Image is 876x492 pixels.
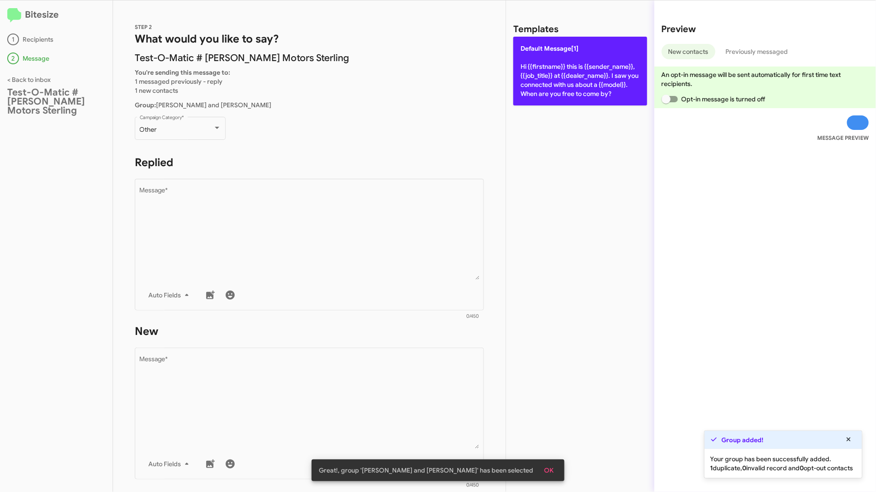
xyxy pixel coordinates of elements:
[319,466,533,475] span: Great!, group '[PERSON_NAME] and [PERSON_NAME]' has been selected
[7,88,105,115] div: Test-O-Matic # [PERSON_NAME] Motors Sterling
[705,449,862,478] div: Your group has been successfully added. duplicate, invalid record and opt-out contacts
[7,53,19,64] div: 2
[135,53,484,62] p: Test-O-Matic # [PERSON_NAME] Motors Sterling
[521,44,578,53] span: Default Message[1]
[662,22,869,37] h2: Preview
[149,287,192,303] span: Auto Fields
[135,68,230,76] b: You're sending this message to:
[7,8,21,23] img: logo-minimal.svg
[149,456,192,472] span: Auto Fields
[142,456,199,472] button: Auto Fields
[142,287,199,303] button: Auto Fields
[513,37,647,105] p: Hi {{firstname}} this is {{sender_name}}, {{job_title}} at {{dealer_name}}. I saw you connected w...
[668,44,709,59] span: New contacts
[722,435,764,444] strong: Group added!
[682,94,766,105] span: Opt-in message is turned off
[135,86,178,95] span: 1 new contacts
[467,314,479,319] mat-hint: 0/450
[7,76,51,84] a: < Back to inbox
[135,324,484,339] h1: New
[7,53,105,64] div: Message
[662,44,715,59] button: New contacts
[135,32,484,46] h1: What would you like to say?
[817,134,869,143] small: MESSAGE PREVIEW
[710,464,713,472] b: 1
[513,22,559,37] h2: Templates
[742,464,746,472] b: 0
[135,24,152,30] span: STEP 2
[544,462,554,478] span: OK
[135,101,156,109] b: Group:
[726,44,788,59] span: Previously messaged
[7,8,105,23] h2: Bitesize
[7,33,19,45] div: 1
[7,33,105,45] div: Recipients
[800,464,804,472] b: 0
[140,125,157,134] span: Other
[662,70,869,88] p: An opt-in message will be sent automatically for first time text recipients.
[135,101,271,109] span: [PERSON_NAME] and [PERSON_NAME]
[719,44,795,59] button: Previously messaged
[135,155,484,170] h1: Replied
[537,462,561,478] button: OK
[135,77,223,86] span: 1 messaged previously - reply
